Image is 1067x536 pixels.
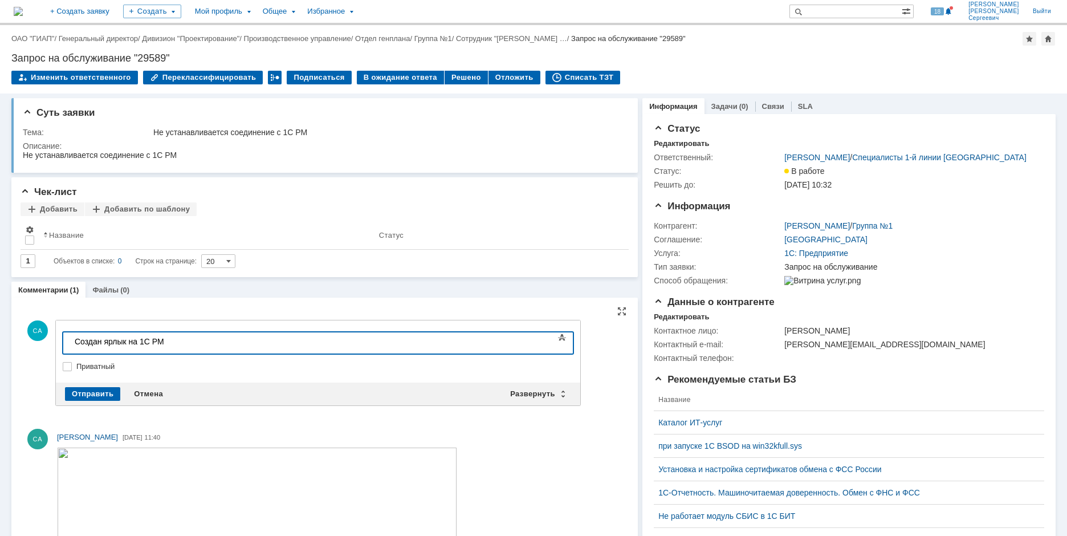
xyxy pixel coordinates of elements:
[649,102,697,111] a: Информация
[852,153,1027,162] a: Специалисты 1-й линии [GEOGRAPHIC_DATA]
[456,34,567,43] a: Сотрудник "[PERSON_NAME] …
[784,249,848,258] a: 1С: Предприятие
[654,326,782,335] div: Контактное лицо:
[400,294,410,303] img: download
[658,465,1031,474] a: Установка и настройка сертификатов обмена с ФСС России
[118,254,122,268] div: 0
[739,102,748,111] div: (0)
[11,34,54,43] a: ОАО "ГИАП"
[1041,32,1055,46] div: Сделать домашней страницей
[456,34,571,43] div: /
[123,5,181,18] div: Создать
[1023,32,1036,46] div: Добавить в избранное
[355,34,414,43] div: /
[268,71,282,84] div: Работа с массовостью
[39,221,374,250] th: Название
[414,34,456,43] div: /
[784,221,850,230] a: [PERSON_NAME]
[92,286,119,294] a: Файлы
[711,102,738,111] a: Задачи
[658,511,1031,521] a: Не работает модуль СБИС в 1С БИТ
[654,153,782,162] div: Ответственный:
[968,1,1019,8] span: [PERSON_NAME]
[968,8,1019,15] span: [PERSON_NAME]
[123,434,142,441] span: [DATE]
[23,128,151,137] div: Тема:
[968,15,1019,22] span: Сергеевич
[355,34,410,43] a: Отдел генплана
[784,340,1038,349] div: [PERSON_NAME][EMAIL_ADDRESS][DOMAIN_NAME]
[14,7,23,16] a: Перейти на домашнюю страницу
[617,307,626,316] div: На всю страницу
[784,180,832,189] span: [DATE] 10:32
[555,331,569,344] span: Показать панель инструментов
[18,286,68,294] a: Комментарии
[571,34,686,43] div: Запрос на обслуживание "29589"
[54,257,115,265] span: Объектов в списке:
[654,221,782,230] div: Контрагент:
[658,418,1031,427] a: Каталог ИТ-услуг
[49,231,84,239] div: Название
[23,107,95,118] span: Суть заявки
[654,167,782,176] div: Статус:
[414,34,452,43] a: Группа №1
[23,141,623,151] div: Описание:
[654,249,782,258] div: Услуга:
[5,5,166,14] div: Создан ярлык на 1С PM
[14,7,23,16] img: logo
[142,34,243,43] div: /
[654,201,730,212] span: Информация
[145,434,161,441] span: 11:40
[142,34,239,43] a: Дивизион "Проектирование"
[658,488,1031,497] a: 1С-Отчетность. Машиночитаемая доверенность. Обмен с ФНС и ФСС
[11,34,59,43] div: /
[654,180,782,189] div: Решить до:
[244,34,356,43] div: /
[931,7,944,15] span: 18
[654,340,782,349] div: Контактный e-mail:
[654,276,782,285] div: Способ обращения:
[784,153,1027,162] div: /
[27,320,48,341] span: СА
[798,102,813,111] a: SLA
[658,441,1031,450] a: при запуске 1С BSOD на win32kfull.sys
[784,221,893,230] div: /
[153,128,621,137] div: Не устанавливается соединение с 1С РМ
[11,52,1056,64] div: Запрос на обслуживание "29589"
[379,231,404,239] div: Статус
[654,297,775,307] span: Данные о контрагенте
[59,34,142,43] div: /
[120,286,129,294] div: (0)
[784,326,1038,335] div: [PERSON_NAME]
[654,235,782,244] div: Соглашение:
[654,139,709,148] div: Редактировать
[374,221,620,250] th: Статус
[57,433,118,441] span: [PERSON_NAME]
[25,225,34,234] span: Настройки
[654,262,782,271] div: Тип заявки:
[852,221,893,230] a: Группа №1
[762,102,784,111] a: Связи
[654,312,709,322] div: Редактировать
[902,5,913,16] span: Расширенный поиск
[784,153,850,162] a: [PERSON_NAME]
[244,34,351,43] a: Производственное управление
[654,123,700,134] span: Статус
[54,254,197,268] i: Строк на странице:
[784,235,868,244] a: [GEOGRAPHIC_DATA]
[654,389,1035,411] th: Название
[70,286,79,294] div: (1)
[57,432,118,443] a: [PERSON_NAME]
[76,362,571,371] label: Приватный
[654,354,782,363] div: Контактный телефон:
[21,186,77,197] span: Чек-лист
[784,167,824,176] span: В работе
[784,262,1038,271] div: Запрос на обслуживание
[59,34,138,43] a: Генеральный директор
[654,374,796,385] span: Рекомендуемые статьи БЗ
